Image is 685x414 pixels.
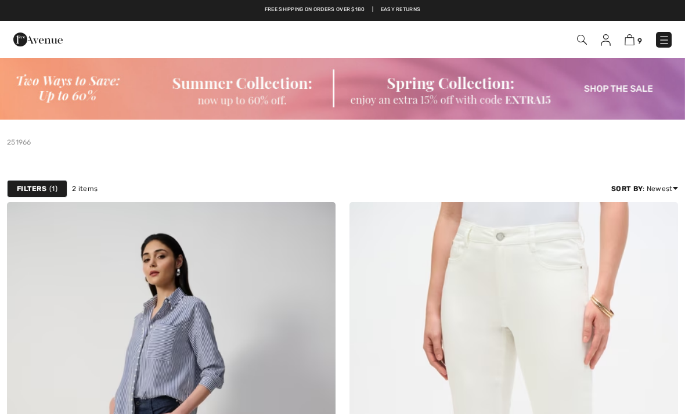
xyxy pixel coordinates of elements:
[381,6,421,14] a: Easy Returns
[72,183,98,194] span: 2 items
[611,185,643,193] strong: Sort By
[17,183,46,194] strong: Filters
[13,33,63,44] a: 1ère Avenue
[49,183,57,194] span: 1
[611,183,678,194] div: : Newest
[637,37,642,45] span: 9
[625,34,634,45] img: Shopping Bag
[658,34,670,46] img: Menu
[7,138,31,146] a: 251966
[372,6,373,14] span: |
[265,6,365,14] a: Free shipping on orders over $180
[625,33,642,46] a: 9
[13,28,63,51] img: 1ère Avenue
[577,35,587,45] img: Search
[601,34,611,46] img: My Info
